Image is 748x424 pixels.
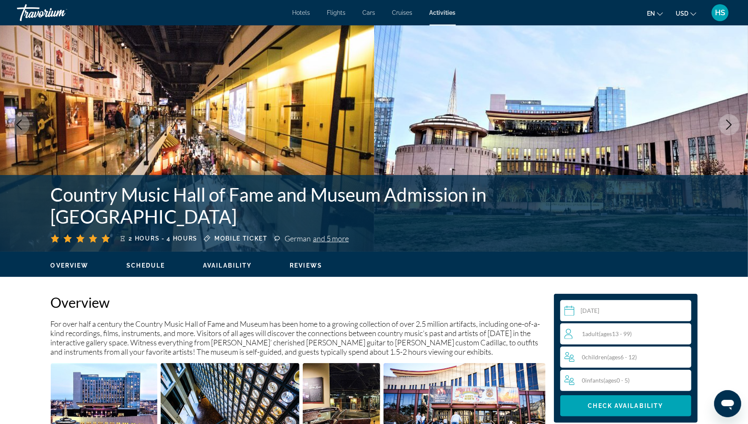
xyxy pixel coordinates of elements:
[599,330,632,337] span: ( 13 - 99)
[586,330,599,337] span: Adult
[560,323,691,391] button: Travelers: 1 adult, 0 children
[126,262,165,269] button: Schedule
[676,10,688,17] span: USD
[647,10,655,17] span: en
[586,377,604,384] span: Infants
[129,235,198,242] span: 2 hours - 4 hours
[601,330,612,337] span: ages
[51,183,562,227] h1: Country Music Hall of Fame and Museum Admission in [GEOGRAPHIC_DATA]
[606,377,617,384] span: ages
[17,2,101,24] a: Travorium
[560,395,691,416] button: Check Availability
[51,262,89,269] button: Overview
[582,330,632,337] span: 1
[608,353,637,361] span: ( 6 - 12)
[430,9,456,16] a: Activities
[588,402,663,409] span: Check Availability
[714,390,741,417] iframe: Button to launch messaging window
[582,353,637,361] span: 0
[582,377,630,384] span: 0
[718,114,740,135] button: Next image
[715,8,725,17] span: HS
[709,4,731,22] button: User Menu
[214,235,268,242] span: Mobile ticket
[51,294,545,311] h2: Overview
[203,262,252,269] button: Availability
[51,319,545,356] p: For over half a century the Country Music Hall of Fame and Museum has been home to a growing coll...
[363,9,375,16] a: Cars
[604,377,630,384] span: ( 0 - 5)
[293,9,310,16] a: Hotels
[290,262,322,269] button: Reviews
[392,9,413,16] a: Cruises
[327,9,346,16] a: Flights
[313,234,349,243] span: and 5 more
[586,353,608,361] span: Children
[8,114,30,135] button: Previous image
[647,7,663,19] button: Change language
[676,7,696,19] button: Change currency
[285,234,349,243] div: German
[609,353,621,361] span: ages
